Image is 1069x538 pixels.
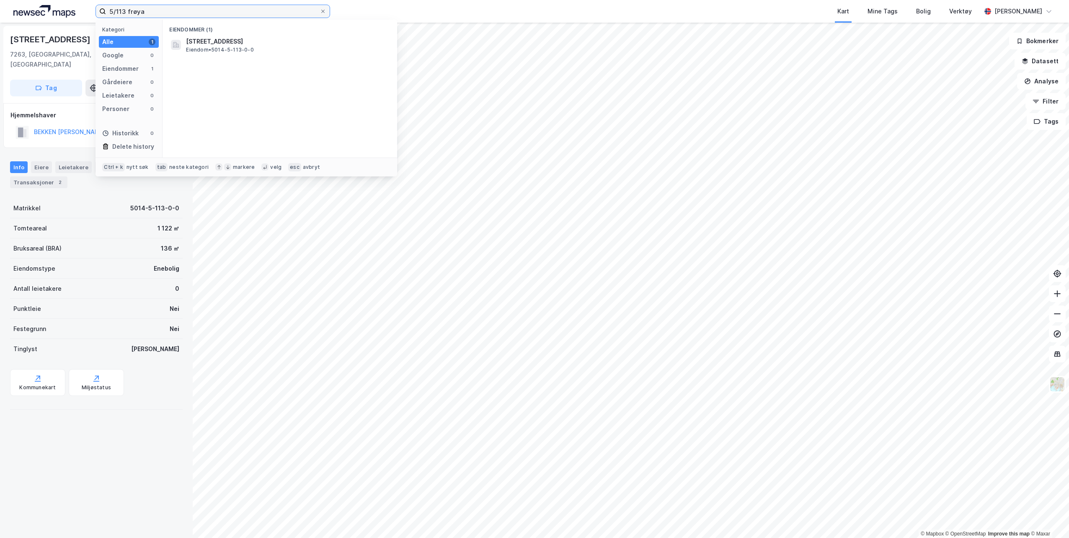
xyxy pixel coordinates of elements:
div: [STREET_ADDRESS] [10,33,92,46]
div: [PERSON_NAME] [994,6,1042,16]
div: [PERSON_NAME] [131,344,179,354]
div: markere [233,164,255,171]
a: Mapbox [921,531,944,537]
div: Info [10,161,28,173]
div: Kommunekart [19,384,56,391]
span: [STREET_ADDRESS] [186,36,387,47]
div: Transaksjoner [10,176,67,188]
div: Nei [170,304,179,314]
div: 0 [149,52,155,59]
div: 0 [149,130,155,137]
div: 0 [175,284,179,294]
div: 0 [149,92,155,99]
button: Tag [10,80,82,96]
div: Antall leietakere [13,284,62,294]
div: Bolig [916,6,931,16]
div: 1 122 ㎡ [158,223,179,233]
div: Tinglyst [13,344,37,354]
div: 0 [149,79,155,85]
div: 1 [149,39,155,45]
div: Eiere [31,161,52,173]
div: 5014-5-113-0-0 [130,203,179,213]
div: nytt søk [127,164,149,171]
div: Datasett [95,161,127,173]
div: Eiendommer [102,64,139,74]
div: Bruksareal (BRA) [13,243,62,253]
button: Bokmerker [1009,33,1066,49]
div: Miljøstatus [82,384,111,391]
div: Hjemmelshaver [10,110,182,120]
div: Tomteareal [13,223,47,233]
div: 136 ㎡ [161,243,179,253]
span: Eiendom • 5014-5-113-0-0 [186,47,253,53]
button: Tags [1027,113,1066,130]
div: Alle [102,37,114,47]
div: Mine Tags [868,6,898,16]
div: Ctrl + k [102,163,125,171]
div: Eiendomstype [13,264,55,274]
div: Festegrunn [13,324,46,334]
button: Datasett [1015,53,1066,70]
div: Nei [170,324,179,334]
div: Personer [102,104,129,114]
div: Leietakere [102,91,134,101]
img: Z [1049,376,1065,392]
div: tab [155,163,168,171]
div: Kategori [102,26,159,33]
div: Historikk [102,128,139,138]
div: 0 [149,106,155,112]
div: Enebolig [154,264,179,274]
button: Filter [1025,93,1066,110]
div: Punktleie [13,304,41,314]
div: Kart [837,6,849,16]
iframe: Chat Widget [1027,498,1069,538]
div: avbryt [303,164,320,171]
a: Improve this map [988,531,1030,537]
img: logo.a4113a55bc3d86da70a041830d287a7e.svg [13,5,75,18]
a: OpenStreetMap [945,531,986,537]
div: Gårdeiere [102,77,132,87]
button: Analyse [1017,73,1066,90]
div: Google [102,50,124,60]
div: Verktøy [949,6,972,16]
div: neste kategori [169,164,209,171]
div: Leietakere [55,161,92,173]
input: Søk på adresse, matrikkel, gårdeiere, leietakere eller personer [106,5,320,18]
div: esc [288,163,301,171]
div: Matrikkel [13,203,41,213]
div: Eiendommer (1) [163,20,397,35]
div: 2 [56,178,64,186]
div: Delete history [112,142,154,152]
div: 1 [149,65,155,72]
div: velg [270,164,281,171]
div: 7263, [GEOGRAPHIC_DATA], [GEOGRAPHIC_DATA] [10,49,148,70]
